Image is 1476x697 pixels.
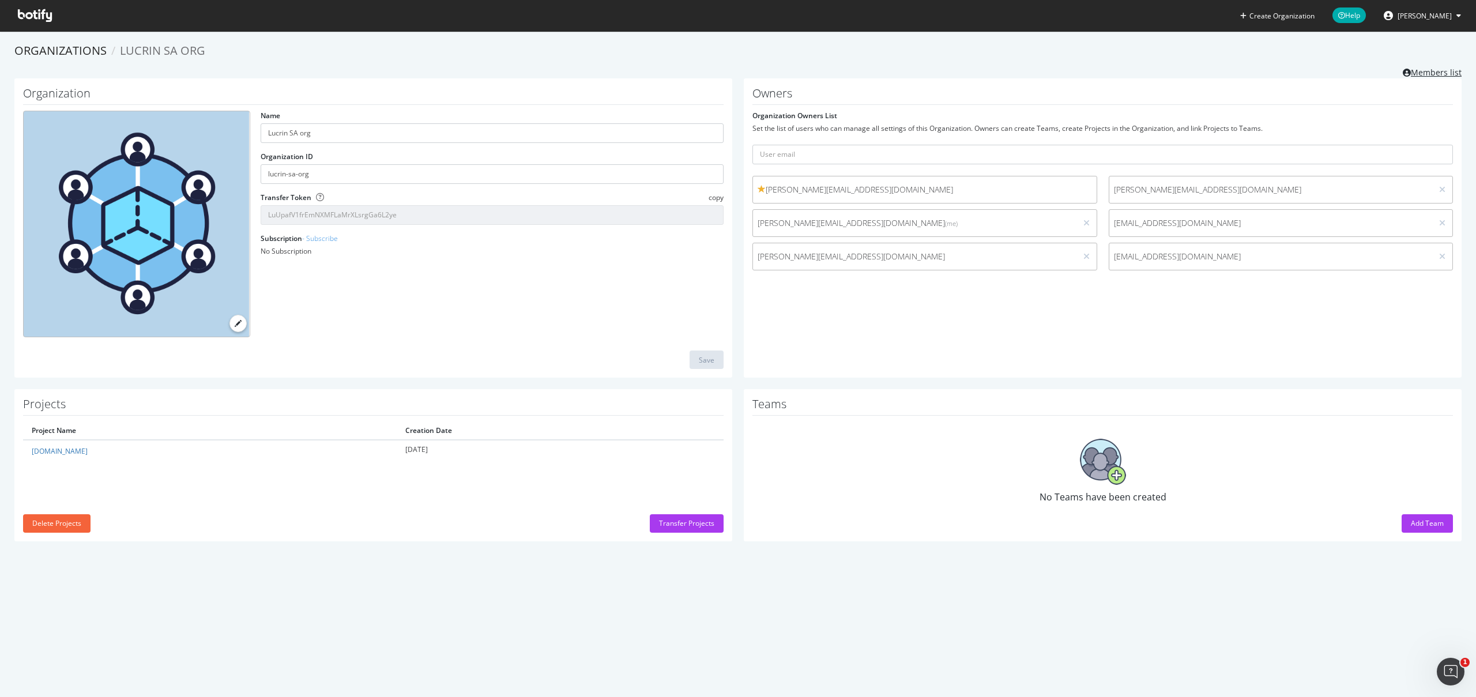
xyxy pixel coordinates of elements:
span: [PERSON_NAME][EMAIL_ADDRESS][DOMAIN_NAME] [758,251,1072,262]
label: Name [261,111,280,120]
span: Help [1332,7,1366,23]
span: [PERSON_NAME][EMAIL_ADDRESS][DOMAIN_NAME] [758,217,1072,229]
input: User email [752,145,1453,164]
div: No Subscription [261,246,724,256]
div: Transfer Projects [659,518,714,528]
th: Project Name [23,421,397,440]
button: Delete Projects [23,514,91,533]
ol: breadcrumbs [14,43,1462,59]
h1: Owners [752,87,1453,105]
iframe: Intercom live chat [1437,658,1464,685]
span: [EMAIL_ADDRESS][DOMAIN_NAME] [1114,217,1428,229]
a: Members list [1403,64,1462,78]
span: 1 [1460,658,1470,667]
button: Create Organization [1240,10,1315,21]
th: Creation Date [397,421,724,440]
label: Organization Owners List [752,111,837,120]
button: Transfer Projects [650,514,724,533]
a: Delete Projects [23,518,91,528]
label: Subscription [261,233,338,243]
h1: Organization [23,87,724,105]
label: Organization ID [261,152,313,161]
input: Organization ID [261,164,724,184]
a: Add Team [1402,518,1453,528]
span: [PERSON_NAME][EMAIL_ADDRESS][DOMAIN_NAME] [758,184,1092,195]
h1: Projects [23,398,724,416]
span: [EMAIL_ADDRESS][DOMAIN_NAME] [1114,251,1428,262]
div: Add Team [1411,518,1444,528]
label: Transfer Token [261,193,311,202]
span: copy [709,193,724,202]
div: Save [699,355,714,365]
small: (me) [945,219,958,228]
span: [PERSON_NAME][EMAIL_ADDRESS][DOMAIN_NAME] [1114,184,1428,195]
div: Delete Projects [32,518,81,528]
a: Transfer Projects [650,518,724,528]
a: [DOMAIN_NAME] [32,446,88,456]
div: Set the list of users who can manage all settings of this Organization. Owners can create Teams, ... [752,123,1453,133]
button: [PERSON_NAME] [1375,6,1470,25]
span: Lucrin SA org [120,43,205,58]
h1: Teams [752,398,1453,416]
button: Save [690,351,724,369]
img: No Teams have been created [1080,439,1126,485]
span: No Teams have been created [1040,491,1166,503]
span: Dhiraj Gangoosirdar [1398,11,1452,21]
td: [DATE] [397,440,724,462]
a: Organizations [14,43,107,58]
a: - Subscribe [302,233,338,243]
input: name [261,123,724,143]
button: Add Team [1402,514,1453,533]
